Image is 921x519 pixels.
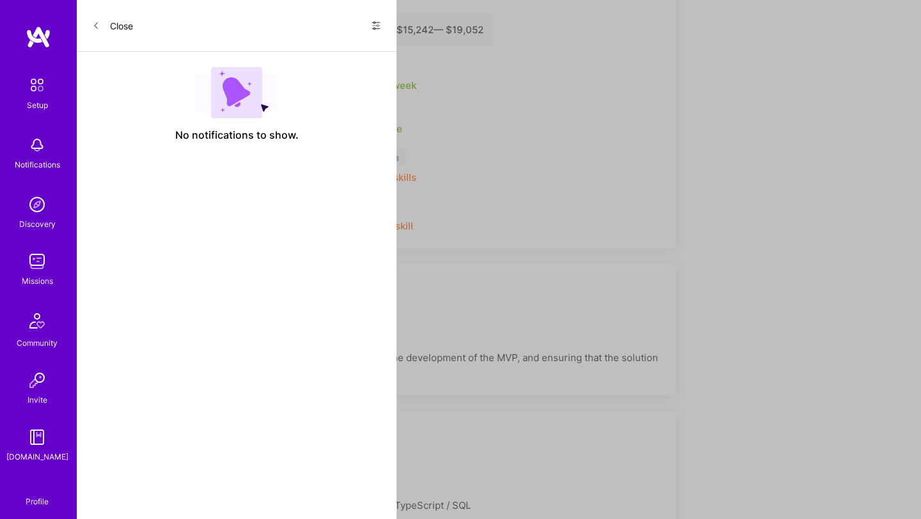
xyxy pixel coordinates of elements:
[26,26,51,49] img: logo
[17,336,58,350] div: Community
[175,128,299,142] span: No notifications to show.
[26,495,49,507] div: Profile
[24,72,51,98] img: setup
[22,274,53,288] div: Missions
[24,249,50,274] img: teamwork
[21,481,53,507] a: Profile
[6,450,68,463] div: [DOMAIN_NAME]
[24,368,50,393] img: Invite
[24,192,50,217] img: discovery
[15,158,60,171] div: Notifications
[22,306,52,336] img: Community
[19,217,56,231] div: Discovery
[24,424,50,450] img: guide book
[92,15,133,36] button: Close
[27,98,48,112] div: Setup
[28,393,47,407] div: Invite
[24,132,50,158] img: bell
[194,67,279,118] img: empty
